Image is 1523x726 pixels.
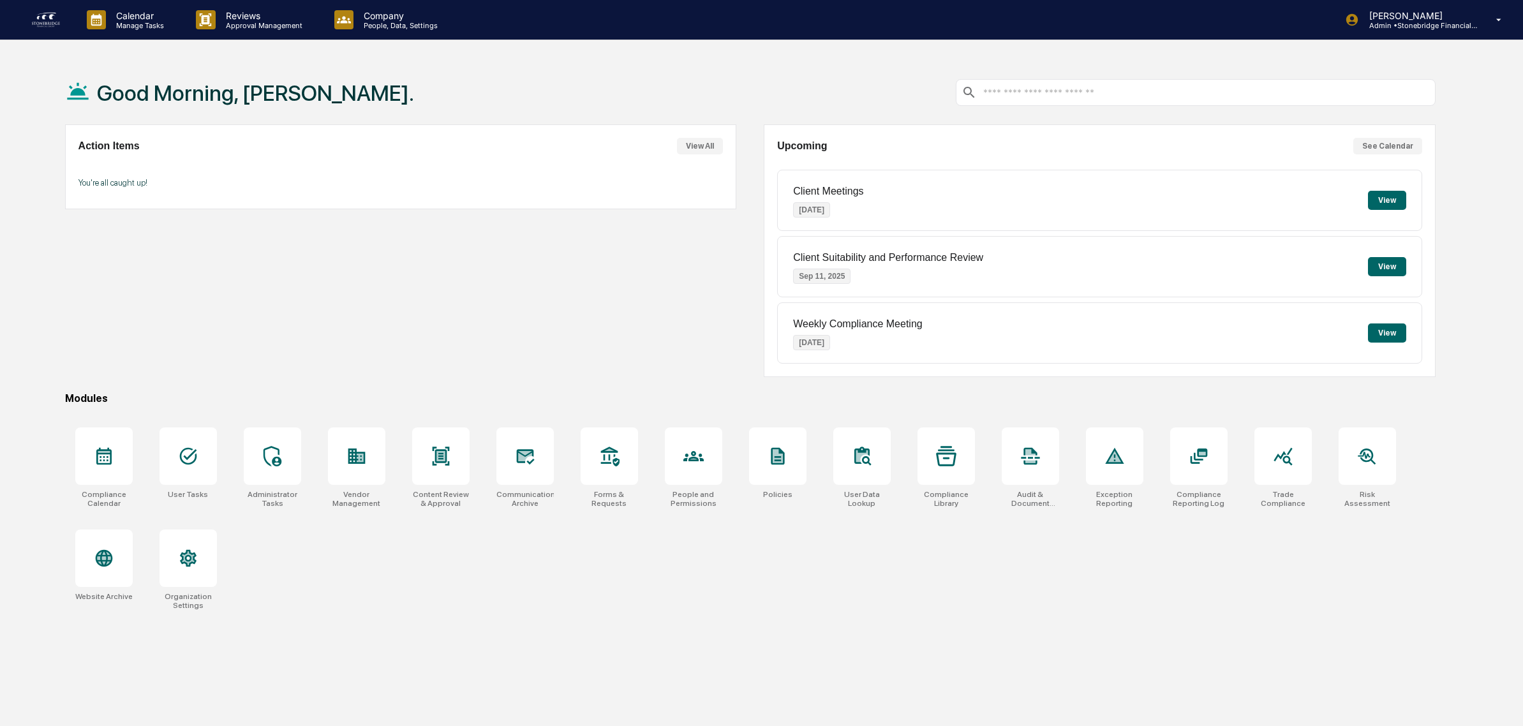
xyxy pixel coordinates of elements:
button: See Calendar [1353,138,1422,154]
div: Vendor Management [328,490,385,508]
button: View [1368,323,1406,343]
p: Approval Management [216,21,309,30]
div: Audit & Document Logs [1002,490,1059,508]
button: View [1368,191,1406,210]
div: Administrator Tasks [244,490,301,508]
div: Policies [763,490,792,499]
p: Manage Tasks [106,21,170,30]
h1: Good Morning, [PERSON_NAME]. [97,80,414,106]
div: Communications Archive [496,490,554,508]
iframe: Open customer support [1482,684,1517,718]
p: Client Suitability and Performance Review [793,252,983,263]
p: Company [353,10,444,21]
p: [PERSON_NAME] [1359,10,1478,21]
div: People and Permissions [665,490,722,508]
p: Sep 11, 2025 [793,269,851,284]
p: [DATE] [793,202,830,218]
p: Admin • Stonebridge Financial Group [1359,21,1478,30]
div: Compliance Calendar [75,490,133,508]
div: Risk Assessment [1339,490,1396,508]
div: Modules [65,392,1436,404]
p: You're all caught up! [78,178,724,188]
p: Reviews [216,10,309,21]
div: Organization Settings [160,592,217,610]
p: Weekly Compliance Meeting [793,318,922,330]
p: Calendar [106,10,170,21]
p: [DATE] [793,335,830,350]
div: Content Review & Approval [412,490,470,508]
div: Compliance Library [918,490,975,508]
div: User Data Lookup [833,490,891,508]
div: Exception Reporting [1086,490,1143,508]
div: Trade Compliance [1254,490,1312,508]
div: Compliance Reporting Log [1170,490,1228,508]
p: People, Data, Settings [353,21,444,30]
div: User Tasks [168,490,208,499]
div: Website Archive [75,592,133,601]
h2: Action Items [78,140,140,152]
button: View [1368,257,1406,276]
h2: Upcoming [777,140,827,152]
button: View All [677,138,723,154]
div: Forms & Requests [581,490,638,508]
img: logo [31,10,61,30]
p: Client Meetings [793,186,863,197]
